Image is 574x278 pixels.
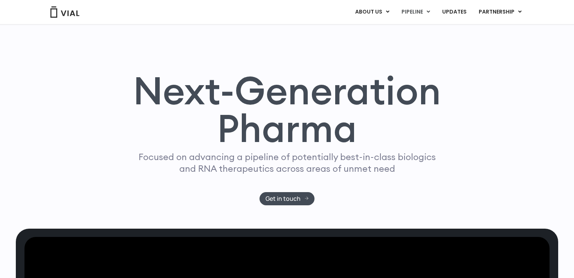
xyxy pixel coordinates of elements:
[349,6,395,18] a: ABOUT USMenu Toggle
[124,72,450,148] h1: Next-Generation Pharma
[260,192,315,205] a: Get in touch
[135,151,439,174] p: Focused on advancing a pipeline of potentially best-in-class biologics and RNA therapeutics acros...
[436,6,472,18] a: UPDATES
[473,6,528,18] a: PARTNERSHIPMenu Toggle
[395,6,436,18] a: PIPELINEMenu Toggle
[266,196,301,202] span: Get in touch
[50,6,80,18] img: Vial Logo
